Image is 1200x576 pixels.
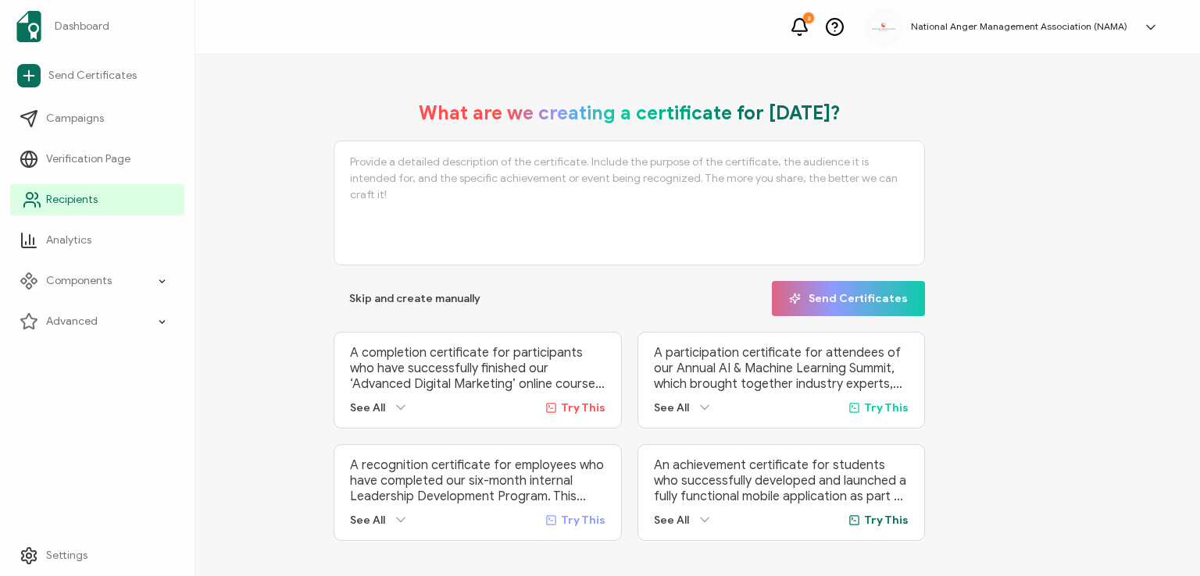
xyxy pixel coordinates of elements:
[46,273,112,289] span: Components
[10,144,184,175] a: Verification Page
[561,514,605,527] span: Try This
[654,457,909,504] p: An achievement certificate for students who successfully developed and launched a fully functiona...
[349,293,480,304] span: Skip and create manually
[911,21,1127,32] h5: National Anger Management Association (NAMA)
[654,345,909,392] p: A participation certificate for attendees of our Annual AI & Machine Learning Summit, which broug...
[10,58,184,94] a: Send Certificates
[46,111,104,126] span: Campaigns
[46,151,130,167] span: Verification Page
[10,540,184,571] a: Settings
[334,281,496,316] button: Skip and create manually
[350,401,385,414] span: See All
[55,19,109,34] span: Dashboard
[350,514,385,527] span: See All
[654,401,689,414] span: See All
[46,233,91,248] span: Analytics
[350,345,605,392] p: A completion certificate for participants who have successfully finished our ‘Advanced Digital Ma...
[864,401,909,414] span: Try This
[46,548,87,564] span: Settings
[419,101,841,125] h1: What are we creating a certificate for [DATE]?
[10,5,184,48] a: Dashboard
[10,225,184,256] a: Analytics
[46,314,98,329] span: Advanced
[10,184,184,215] a: Recipients
[561,401,605,414] span: Try This
[48,68,137,84] span: Send Certificates
[10,103,184,134] a: Campaigns
[803,12,814,23] div: 2
[46,192,98,208] span: Recipients
[16,11,41,42] img: sertifier-logomark-colored.svg
[864,514,909,527] span: Try This
[654,514,689,527] span: See All
[350,457,605,504] p: A recognition certificate for employees who have completed our six-month internal Leadership Deve...
[789,293,908,304] span: Send Certificates
[772,281,925,316] button: Send Certificates
[872,23,895,31] img: 3ca2817c-e862-47f7-b2ec-945eb25c4a6c.jpg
